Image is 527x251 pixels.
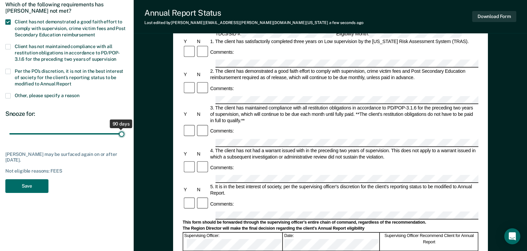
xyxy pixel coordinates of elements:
span: a few seconds ago [329,20,364,25]
div: Comments: [209,165,235,171]
div: Y [182,187,196,193]
div: 4. The client has not had a warrant issued with in the preceding two years of supervision. This d... [209,147,479,160]
div: Comments: [209,201,235,207]
div: 5. It is in the best interest of society, per the supervising officer's discretion for the client... [209,184,479,196]
div: Comments: [209,49,235,55]
span: Client has not maintained compliance with all restitution obligations in accordance to PD/POP-3.1... [15,44,120,62]
span: Client has not demonstrated a good faith effort to comply with supervision, crime victim fees and... [15,19,126,37]
div: Comments: [209,85,235,92]
div: Open Intercom Messenger [504,228,520,244]
div: 3. The client has maintained compliance with all restitution obligations in accordance to PD/POP-... [209,104,479,123]
div: Supervising Officer: [183,233,282,251]
div: N [196,111,209,117]
div: Comments: [209,128,235,135]
button: Save [5,179,48,193]
div: Last edited by [PERSON_NAME][EMAIL_ADDRESS][PERSON_NAME][DOMAIN_NAME][US_STATE] [144,20,364,25]
div: 2. The client has demonstrated a good faith effort to comply with supervision, crime victim fees ... [209,68,479,81]
div: 1. The client has satisfactorily completed three years on Low supervision by the [US_STATE] Risk ... [209,38,479,44]
span: Other, please specify a reason [15,93,80,98]
div: Eligibility Month: [335,30,463,38]
button: Download Form [472,11,516,22]
div: Y [182,71,196,78]
div: N [196,187,209,193]
div: This form should be forwarded through the supervising officer's entire chain of command, regardle... [182,220,478,225]
div: N [196,38,209,44]
div: N [196,151,209,157]
div: [PERSON_NAME] may be surfaced again on or after [DATE]. [5,152,128,163]
div: Not eligible reasons: FEES [5,168,128,174]
div: Y [182,151,196,157]
div: Y [182,38,196,44]
div: Supervising Officer Recommend Client for Annual Report [380,233,478,251]
div: Y [182,111,196,117]
div: TDCJ/SID #: [214,30,335,38]
div: The Region Director will make the final decision regarding the client's Annual Report eligibility [182,226,478,231]
span: Per the PO’s discretion, it is not in the best interest of society for the client’s reporting sta... [15,68,123,86]
div: Date: [283,233,380,251]
div: Snooze for: [5,110,128,117]
div: N [196,71,209,78]
div: 90 days [110,119,132,128]
div: Annual Report Status [144,8,364,18]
